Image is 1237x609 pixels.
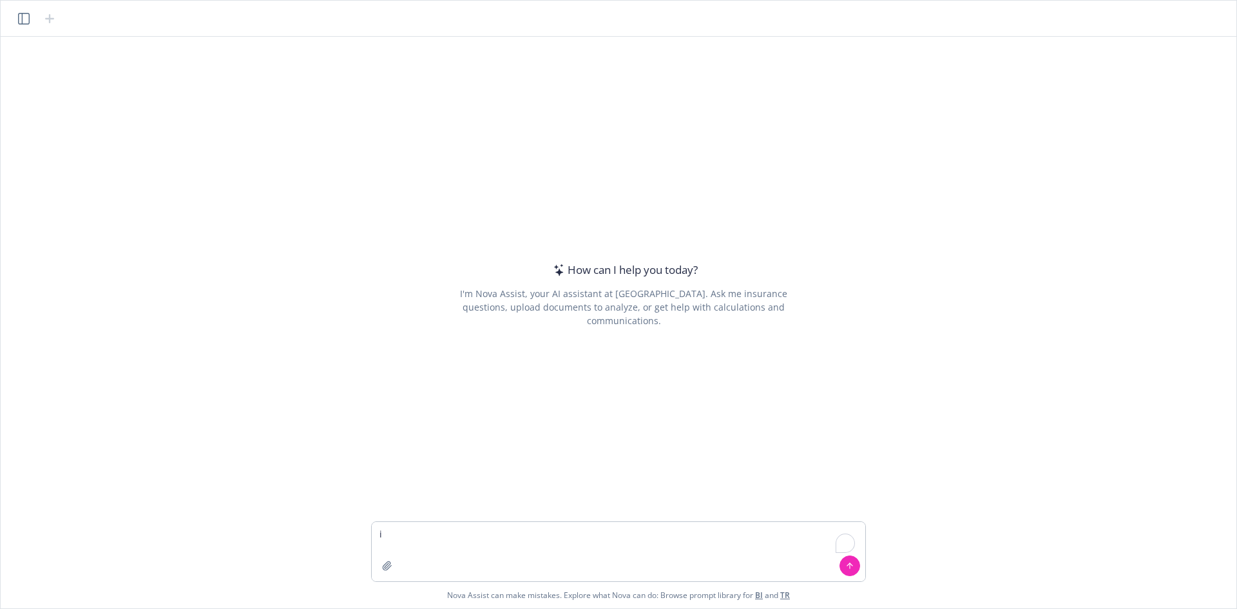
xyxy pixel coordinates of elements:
span: Nova Assist can make mistakes. Explore what Nova can do: Browse prompt library for and [447,582,790,608]
div: I'm Nova Assist, your AI assistant at [GEOGRAPHIC_DATA]. Ask me insurance questions, upload docum... [442,287,805,327]
div: How can I help you today? [550,262,698,278]
a: BI [755,590,763,601]
a: TR [780,590,790,601]
textarea: To enrich screen reader interactions, please activate Accessibility in Grammarly extension settings [372,522,865,581]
